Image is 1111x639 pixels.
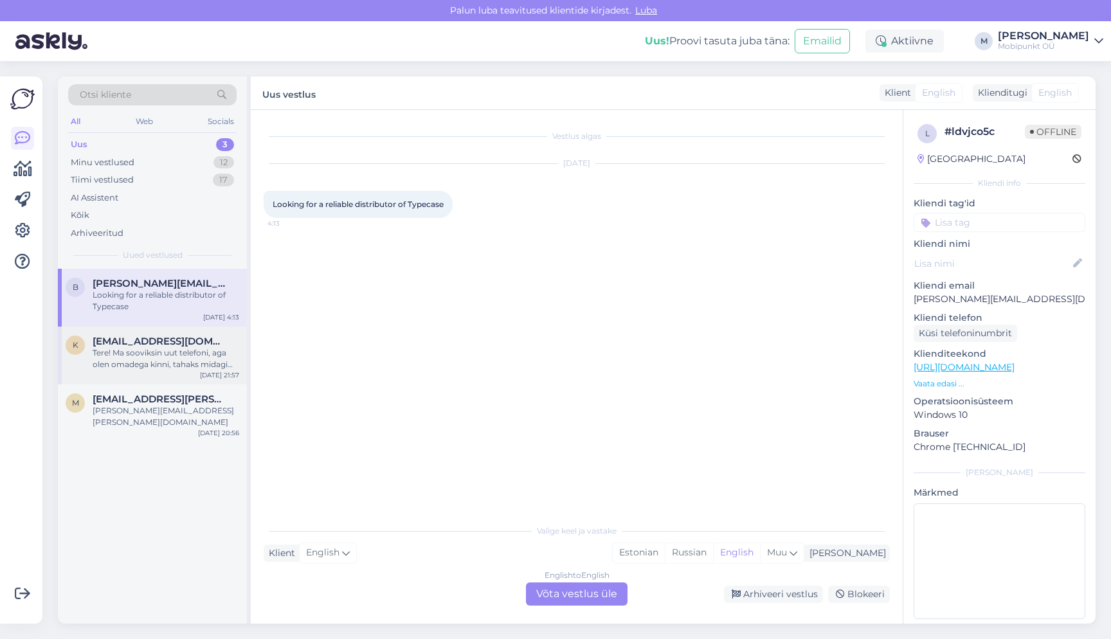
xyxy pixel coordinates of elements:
p: Kliendi telefon [914,311,1085,325]
div: Minu vestlused [71,156,134,169]
span: benson@typecase.co [93,278,226,289]
div: Klienditugi [973,86,1027,100]
p: Brauser [914,427,1085,440]
div: Socials [205,113,237,130]
button: Emailid [795,29,850,53]
div: M [975,32,993,50]
p: Kliendi email [914,279,1085,292]
div: [DATE] 21:57 [200,370,239,380]
div: 17 [213,174,234,186]
p: Kliendi nimi [914,237,1085,251]
a: [PERSON_NAME]Mobipunkt OÜ [998,31,1103,51]
div: Looking for a reliable distributor of Typecase [93,289,239,312]
div: 12 [213,156,234,169]
span: Looking for a reliable distributor of Typecase [273,199,444,209]
a: [URL][DOMAIN_NAME] [914,361,1015,373]
p: Kliendi tag'id [914,197,1085,210]
span: k [73,340,78,350]
span: b [73,282,78,292]
label: Uus vestlus [262,84,316,102]
div: Proovi tasuta juba täna: [645,33,790,49]
div: Kliendi info [914,177,1085,189]
span: English [306,546,339,560]
div: [DATE] [264,157,890,169]
div: All [68,113,83,130]
p: Märkmed [914,486,1085,500]
span: Offline [1025,125,1081,139]
input: Lisa tag [914,213,1085,232]
div: Tiimi vestlused [71,174,134,186]
span: Muu [767,546,787,558]
span: monika.aedma@gmail.com [93,393,226,405]
div: [PERSON_NAME] [998,31,1089,41]
div: AI Assistent [71,192,118,204]
div: [GEOGRAPHIC_DATA] [917,152,1025,166]
p: Vaata edasi ... [914,378,1085,390]
div: [DATE] 4:13 [203,312,239,322]
span: Uued vestlused [123,249,183,261]
span: English [1038,86,1072,100]
div: Klient [264,546,295,560]
div: Blokeeri [828,586,890,603]
p: [PERSON_NAME][EMAIL_ADDRESS][DOMAIN_NAME] [914,292,1085,306]
div: [DATE] 20:56 [198,428,239,438]
span: m [72,398,79,408]
div: Arhiveeritud [71,227,123,240]
div: Uus [71,138,87,151]
p: Windows 10 [914,408,1085,422]
div: Tere! Ma sooviksin uut telefoni, aga olen omadega kinni, tahaks midagi mis on kõrgem kui 60hz ekr... [93,347,239,370]
div: Kõik [71,209,89,222]
div: Mobipunkt OÜ [998,41,1089,51]
div: 3 [216,138,234,151]
span: 4:13 [267,219,316,228]
img: Askly Logo [10,87,35,111]
div: Russian [665,543,713,562]
p: Chrome [TECHNICAL_ID] [914,440,1085,454]
p: Klienditeekond [914,347,1085,361]
p: Operatsioonisüsteem [914,395,1085,408]
div: [PERSON_NAME][EMAIL_ADDRESS][PERSON_NAME][DOMAIN_NAME] [93,405,239,428]
div: Aktiivne [865,30,944,53]
div: Web [133,113,156,130]
div: Vestlus algas [264,130,890,142]
div: Arhiveeri vestlus [724,586,823,603]
b: Uus! [645,35,669,47]
div: Küsi telefoninumbrit [914,325,1017,342]
span: Luba [631,4,661,16]
span: Otsi kliente [80,88,131,102]
input: Lisa nimi [914,256,1070,271]
div: [PERSON_NAME] [914,467,1085,478]
div: # ldvjco5c [944,124,1025,139]
div: [PERSON_NAME] [804,546,886,560]
span: l [925,129,930,138]
div: English to English [545,570,610,581]
span: kunozifier@gmail.com [93,336,226,347]
div: Võta vestlus üle [526,582,628,606]
div: English [713,543,760,562]
div: Klient [880,86,911,100]
div: Valige keel ja vastake [264,525,890,537]
span: English [922,86,955,100]
div: Estonian [613,543,665,562]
